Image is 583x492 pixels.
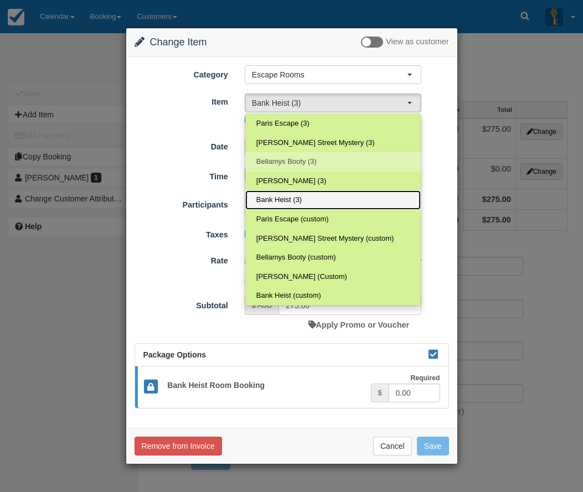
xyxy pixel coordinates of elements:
[256,291,321,301] span: Bank Heist (custom)
[378,389,382,397] small: $
[256,176,326,187] span: [PERSON_NAME] (3)
[159,381,370,390] h5: Bank Heist Room Booking
[256,195,302,205] span: Bank Heist (3)
[256,118,309,129] span: Paris Escape (3)
[308,320,409,329] a: Apply Promo or Voucher
[126,65,236,81] label: Category
[143,350,207,359] span: Package Options
[252,97,407,108] span: Bank Heist (3)
[256,157,317,167] span: Bellamys Booty (3)
[245,65,421,84] button: Escape Rooms
[126,195,236,211] label: Participants
[256,138,375,148] span: [PERSON_NAME] Street Mystery (3)
[417,437,449,455] button: Save
[126,296,236,312] label: Subtotal
[256,214,329,225] span: Paris Escape (custom)
[126,167,236,183] label: Time
[373,437,412,455] button: Cancel
[256,252,336,263] span: Bellamys Booty (custom)
[256,234,394,244] span: [PERSON_NAME] Street Mystery (custom)
[135,437,222,455] button: Remove from Invoice
[245,94,421,112] button: Bank Heist (3)
[126,137,236,153] label: Date
[256,272,347,282] span: [PERSON_NAME] (Custom)
[252,69,407,80] span: Escape Rooms
[386,38,448,46] span: View as customer
[236,252,457,289] div: 5 @ $55.00
[126,225,236,241] label: Taxes
[135,366,448,408] a: Bank Heist Room Booking Required $
[126,92,236,108] label: Item
[150,37,207,48] span: Change Item
[126,251,236,267] label: Rate
[410,374,440,382] strong: Required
